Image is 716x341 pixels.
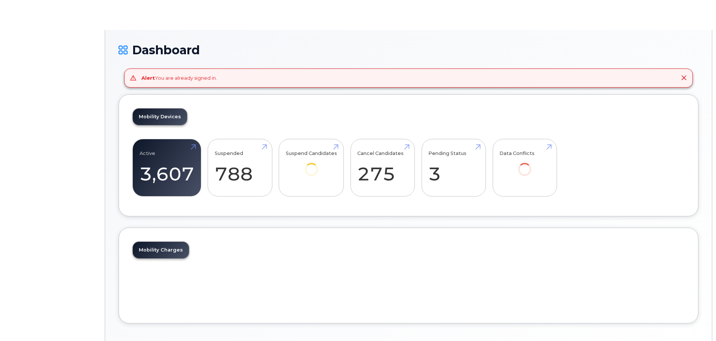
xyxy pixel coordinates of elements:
[357,143,408,192] a: Cancel Candidates 275
[286,143,337,186] a: Suspend Candidates
[133,109,187,125] a: Mobility Devices
[215,143,265,192] a: Suspended 788
[140,143,194,192] a: Active 3,607
[428,143,479,192] a: Pending Status 3
[141,74,217,82] div: You are already signed in.
[499,143,550,186] a: Data Conflicts
[133,242,189,258] a: Mobility Charges
[119,43,698,57] h1: Dashboard
[141,75,155,81] strong: Alert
